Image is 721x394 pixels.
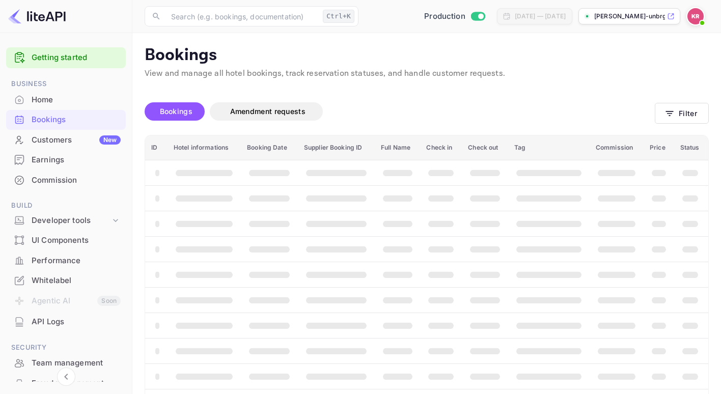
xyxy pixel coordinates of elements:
div: Performance [6,251,126,271]
div: Bookings [32,114,121,126]
div: [DATE] — [DATE] [515,12,566,21]
p: View and manage all hotel bookings, track reservation statuses, and handle customer requests. [145,68,709,80]
a: Fraud management [6,374,126,392]
div: Whitelabel [6,271,126,291]
a: API Logs [6,312,126,331]
div: UI Components [6,231,126,250]
p: [PERSON_NAME]-unbrg.[PERSON_NAME]... [594,12,665,21]
th: Check in [420,135,462,160]
div: Earnings [6,150,126,170]
div: API Logs [6,312,126,332]
span: Production [424,11,465,22]
div: Fraud management [32,378,121,389]
div: Switch to Sandbox mode [420,11,489,22]
th: Hotel informations [168,135,241,160]
a: Commission [6,171,126,189]
div: Performance [32,255,121,267]
a: Whitelabel [6,271,126,290]
span: Bookings [160,107,192,116]
th: Check out [462,135,508,160]
a: CustomersNew [6,130,126,149]
div: account-settings tabs [145,102,655,121]
div: Getting started [6,47,126,68]
th: Tag [508,135,590,160]
th: Commission [590,135,644,160]
div: Commission [6,171,126,190]
a: UI Components [6,231,126,249]
div: Developer tools [32,215,110,227]
a: Team management [6,353,126,372]
div: Ctrl+K [323,10,354,23]
div: Whitelabel [32,275,121,287]
th: Booking Date [241,135,298,160]
th: ID [145,135,168,160]
div: Team management [32,357,121,369]
a: Earnings [6,150,126,169]
div: Earnings [32,154,121,166]
div: Bookings [6,110,126,130]
button: Filter [655,103,709,124]
div: UI Components [32,235,121,246]
a: Performance [6,251,126,270]
div: API Logs [32,316,121,328]
span: Amendment requests [230,107,306,116]
a: Bookings [6,110,126,129]
div: Commission [32,175,121,186]
th: Supplier Booking ID [298,135,375,160]
img: LiteAPI logo [8,8,66,24]
div: Team management [6,353,126,373]
div: Customers [32,134,121,146]
div: New [99,135,121,145]
span: Security [6,342,126,353]
p: Bookings [145,45,709,66]
th: Status [674,135,708,160]
span: Build [6,200,126,211]
div: CustomersNew [6,130,126,150]
a: Getting started [32,52,121,64]
a: Home [6,90,126,109]
img: Kobus Roux [687,8,704,24]
div: Developer tools [6,212,126,230]
th: Price [644,135,674,160]
button: Collapse navigation [57,368,75,386]
span: Business [6,78,126,90]
div: Home [6,90,126,110]
th: Full Name [375,135,421,160]
input: Search (e.g. bookings, documentation) [165,6,319,26]
div: Home [32,94,121,106]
